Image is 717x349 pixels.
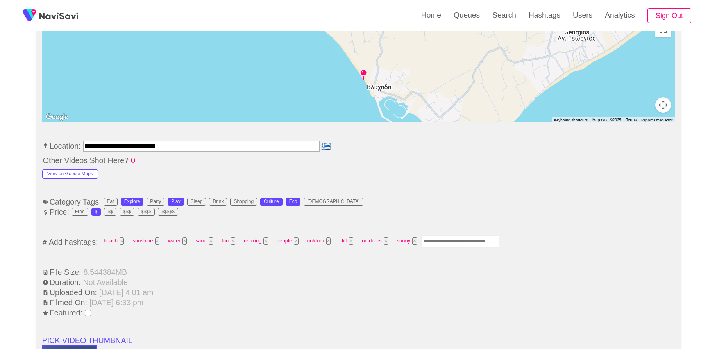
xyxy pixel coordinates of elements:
span: fun [219,235,238,247]
span: [DATE] 6:33 pm [89,298,144,307]
input: Enter tag here and press return [421,235,499,248]
span: water [166,235,189,247]
button: View on Google Maps [42,169,98,179]
span: cliff [337,235,356,247]
span: outdoors [359,235,390,247]
div: $$$$$ [161,209,174,215]
button: Tag at index 6 with value 2457 focussed. Press backspace to remove [294,237,299,245]
span: sunshine [130,235,162,247]
li: PICK VIDEO THUMBNAIL [42,336,675,345]
div: Eco [289,199,297,205]
button: Tag at index 8 with value 3225 focussed. Press backspace to remove [349,237,354,245]
img: fireSpot [20,6,39,25]
div: Drink [213,199,224,205]
span: [DATE] 4:01 am [98,288,154,297]
span: Price: [42,208,70,217]
div: $$$$ [141,209,152,215]
span: 🇬🇷 [320,143,332,151]
div: $$$ [123,209,131,215]
button: Tag at index 2 with value 5 focussed. Press backspace to remove [182,237,187,245]
a: Terms (opens in new tab) [626,118,637,122]
div: [DEMOGRAPHIC_DATA] [307,199,359,205]
span: people [274,235,301,247]
span: File Size: [42,268,82,277]
div: Shopping [234,199,254,205]
span: beach [101,235,126,247]
span: Duration: [42,278,82,287]
span: Map data ©2025 [592,118,621,122]
button: Tag at index 1 with value 2431 focussed. Press backspace to remove [155,237,160,245]
button: Tag at index 0 with value 9 focussed. Press backspace to remove [120,237,124,245]
a: Open this area in Google Maps (opens a new window) [44,112,70,122]
img: Google [44,112,70,122]
div: Sleep [191,199,203,205]
div: Free [75,209,85,215]
span: Category Tags: [42,198,102,207]
span: Location: [42,142,82,151]
span: Filmed On: [42,298,88,307]
span: sand [193,235,215,247]
span: outdoor [305,235,333,247]
div: Explore [124,199,140,205]
div: $$ [107,209,113,215]
div: Party [150,199,161,205]
span: 8.544384 MB [83,268,128,277]
img: fireSpot [39,12,78,20]
button: Sign Out [647,8,691,23]
span: sunny [394,235,419,247]
div: $ [95,209,98,215]
button: Tag at index 5 with value 2308 focussed. Press backspace to remove [263,237,268,245]
span: Featured: [42,308,83,317]
span: relaxing [241,235,270,247]
span: Not Available [82,278,129,287]
span: Uploaded On: [42,288,98,297]
span: 0 [130,156,136,165]
button: Keyboard shortcuts [554,118,588,123]
button: Tag at index 3 with value 13 focussed. Press backspace to remove [209,237,213,245]
a: View on Google Maps [42,168,98,177]
button: Tag at index 4 with value 2771 focussed. Press backspace to remove [231,237,235,245]
button: Tag at index 7 with value 2290 focussed. Press backspace to remove [326,237,331,245]
button: Map camera controls [655,97,671,113]
a: Report a map error [641,118,672,122]
div: Culture [264,199,279,205]
span: Add hashtags: [48,238,99,247]
button: Tag at index 9 with value 2341 focussed. Press backspace to remove [384,237,388,245]
span: Other Videos Shot Here? [42,156,129,165]
div: Play [171,199,180,205]
div: Eat [107,199,114,205]
button: Tag at index 10 with value 2310 focussed. Press backspace to remove [412,237,417,245]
